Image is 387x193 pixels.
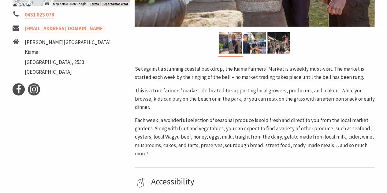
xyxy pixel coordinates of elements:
[25,48,111,56] li: Kiama
[243,32,266,54] img: Kiama-Farmers-Market-Credit-DNSW
[25,58,111,66] li: [GEOGRAPHIC_DATA], 2533
[45,2,49,6] button: Keyboard shortcuts
[25,38,111,46] li: [PERSON_NAME][GEOGRAPHIC_DATA]
[102,2,128,6] a: Report a map error
[219,32,242,54] img: Kiama-Farmers-Market-Credit-DNSW
[135,65,374,81] p: Set against a stunning coastal backdrop, the Kiama Farmers’ Market is a weekly must-visit. The ma...
[53,2,86,6] span: Map data ©2025 Google
[135,116,374,158] p: Each week, a wonderful selection of seasonal produce is sold fresh and direct to you from the loc...
[267,32,290,54] img: Kiama Farmers Market
[25,68,111,76] li: [GEOGRAPHIC_DATA]
[90,2,99,6] a: Terms (opens in new tab)
[135,87,374,112] p: This is a true farmers’ market, dedicated to supporting local growers, producers, and makers. Whi...
[25,25,105,32] a: [EMAIL_ADDRESS][DOMAIN_NAME]
[25,11,54,18] a: 0431 823 078
[151,176,372,187] h4: Accessibility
